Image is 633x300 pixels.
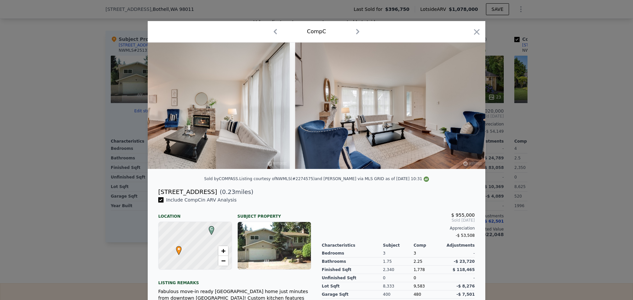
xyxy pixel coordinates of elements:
[158,187,217,197] div: [STREET_ADDRESS]
[457,284,475,288] span: -$ 8,276
[451,212,475,218] span: $ 955,000
[322,243,383,248] div: Characteristics
[322,226,475,231] div: Appreciation
[207,226,216,232] span: C
[307,28,326,36] div: Comp C
[164,197,239,203] span: Include Comp C in ARV Analysis
[454,259,475,264] span: -$ 23,720
[218,246,228,256] a: Zoom in
[383,249,414,258] div: 3
[237,208,311,219] div: Subject Property
[322,290,383,299] div: Garage Sqft
[204,177,239,181] div: Sold by COMPASS .
[413,243,444,248] div: Comp
[239,177,429,181] div: Listing courtesy of NWMLS (#2274575) and [PERSON_NAME] via MLS GRID as of [DATE] 10:31
[413,267,425,272] span: 1,778
[413,292,421,297] span: 480
[322,218,475,223] span: Sold [DATE]
[413,258,444,266] div: 2.25
[322,249,383,258] div: Bedrooms
[413,251,416,256] span: 3
[322,266,383,274] div: Finished Sqft
[322,274,383,282] div: Unfinished Sqft
[453,267,475,272] span: $ 118,465
[218,256,228,266] a: Zoom out
[424,177,429,182] img: NWMLS Logo
[99,42,290,169] img: Property Img
[413,284,425,288] span: 9,583
[295,42,486,169] img: Property Img
[207,226,211,230] div: C
[457,292,475,297] span: -$ 7,501
[174,246,178,250] div: •
[383,258,414,266] div: 1.75
[413,276,416,280] span: 0
[383,282,414,290] div: 8,333
[217,187,253,197] span: ( miles)
[222,188,235,195] span: 0.23
[383,266,414,274] div: 2,340
[383,290,414,299] div: 400
[383,243,414,248] div: Subject
[174,244,183,254] span: •
[221,257,226,265] span: −
[322,258,383,266] div: Bathrooms
[444,243,475,248] div: Adjustments
[444,274,475,282] div: -
[158,275,311,286] div: Listing remarks
[456,233,475,238] span: -$ 53,508
[158,208,232,219] div: Location
[444,249,475,258] div: -
[221,247,226,255] span: +
[383,274,414,282] div: 0
[322,282,383,290] div: Lot Sqft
